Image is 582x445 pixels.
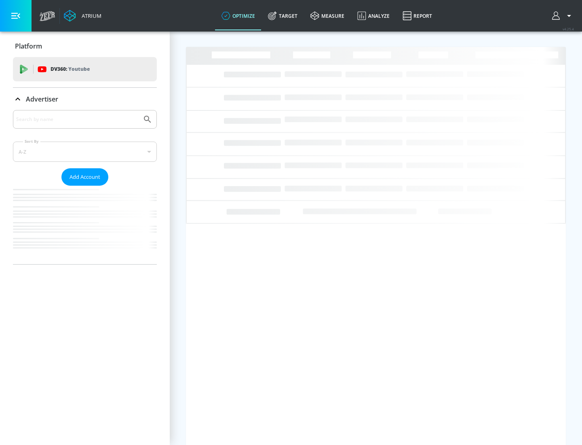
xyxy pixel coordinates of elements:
button: Add Account [61,168,108,186]
a: Target [261,1,304,30]
span: Add Account [70,172,100,182]
div: Advertiser [13,88,157,110]
p: Platform [15,42,42,51]
div: A-Z [13,142,157,162]
input: Search by name [16,114,139,125]
p: Advertiser [26,95,58,104]
a: measure [304,1,351,30]
a: Report [396,1,439,30]
div: Platform [13,35,157,57]
span: v 4.25.4 [563,27,574,31]
p: Youtube [68,65,90,73]
a: Atrium [64,10,101,22]
nav: list of Advertiser [13,186,157,264]
p: DV360: [51,65,90,74]
div: DV360: Youtube [13,57,157,81]
div: Atrium [78,12,101,19]
div: Advertiser [13,110,157,264]
label: Sort By [23,139,40,144]
a: optimize [215,1,261,30]
a: Analyze [351,1,396,30]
